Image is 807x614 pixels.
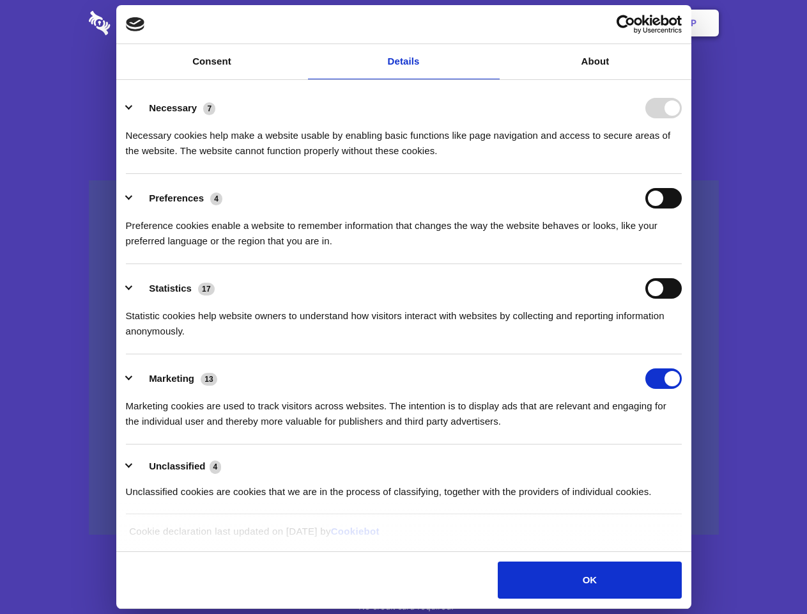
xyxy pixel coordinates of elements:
a: Contact [518,3,577,43]
label: Necessary [149,102,197,113]
button: Statistics (17) [126,278,223,299]
div: Necessary cookies help make a website usable by enabling basic functions like page navigation and... [126,118,682,159]
img: logo [126,17,145,31]
a: Wistia video thumbnail [89,180,719,535]
label: Preferences [149,193,204,203]
div: Preference cookies enable a website to remember information that changes the way the website beha... [126,209,682,249]
a: Consent [116,44,308,79]
div: Cookie declaration last updated on [DATE] by [119,524,688,549]
h1: Eliminate Slack Data Loss. [89,58,719,104]
a: Cookiebot [331,526,380,537]
span: 4 [210,193,222,205]
img: logo-wordmark-white-trans-d4663122ce5f474addd5e946df7df03e33cb6a1c49d2221995e7729f52c070b2.svg [89,11,198,35]
h4: Auto-redaction of sensitive data, encrypted data sharing and self-destructing private chats. Shar... [89,116,719,159]
a: Pricing [375,3,431,43]
div: Unclassified cookies are cookies that we are in the process of classifying, together with the pro... [126,475,682,500]
label: Marketing [149,373,194,384]
div: Statistic cookies help website owners to understand how visitors interact with websites by collec... [126,299,682,339]
a: About [500,44,691,79]
span: 7 [203,102,215,115]
button: Marketing (13) [126,368,226,389]
button: Unclassified (4) [126,459,229,475]
a: Login [580,3,635,43]
a: Usercentrics Cookiebot - opens in a new window [570,15,682,34]
button: Necessary (7) [126,98,224,118]
span: 17 [198,283,215,295]
a: Details [308,44,500,79]
button: OK [498,562,681,599]
label: Statistics [149,283,192,294]
span: 4 [210,460,222,473]
div: Marketing cookies are used to track visitors across websites. The intention is to display ads tha... [126,389,682,429]
button: Preferences (4) [126,188,231,209]
iframe: Drift Widget Chat Controller [743,550,792,599]
span: 13 [201,373,217,386]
